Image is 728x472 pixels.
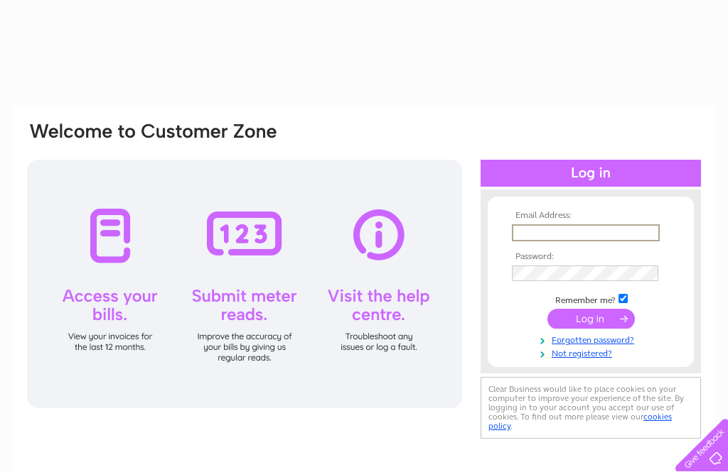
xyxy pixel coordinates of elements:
[512,332,673,346] a: Forgotten password?
[508,211,673,221] th: Email Address:
[547,309,635,329] input: Submit
[481,377,701,439] div: Clear Business would like to place cookies on your computer to improve your experience of the sit...
[508,252,673,262] th: Password:
[512,346,673,359] a: Not registered?
[508,292,673,306] td: Remember me?
[488,412,672,431] a: cookies policy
